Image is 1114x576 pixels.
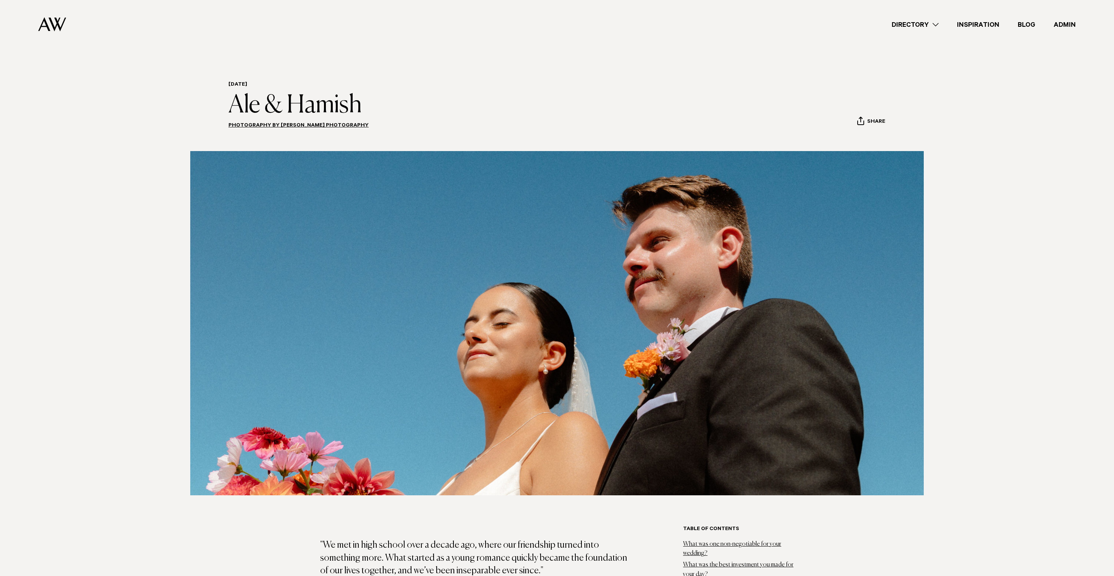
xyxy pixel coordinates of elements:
img: Real Wedding | Ale & Hamish [190,151,924,495]
a: Inspiration [948,20,1009,30]
span: Share [867,119,885,126]
a: Photography by [PERSON_NAME] Photography [228,123,369,129]
h6: [DATE] [228,81,369,89]
a: Directory [882,20,948,30]
img: Auckland Weddings Logo [38,17,66,31]
a: What was one non-negotiable for your wedding? [683,541,781,557]
button: Share [857,116,886,128]
a: Admin [1044,20,1085,30]
h1: Ale & Hamish [228,92,369,119]
h6: Table of contents [683,526,794,533]
a: Blog [1009,20,1044,30]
